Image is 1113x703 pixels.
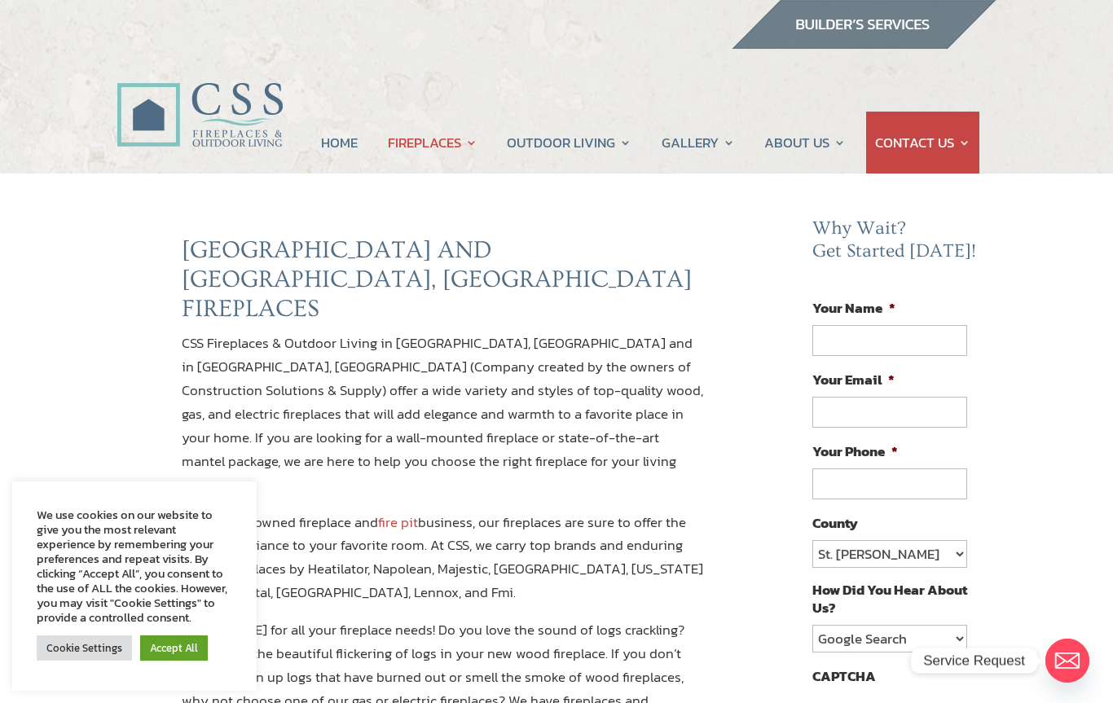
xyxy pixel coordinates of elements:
h2: Why Wait? Get Started [DATE]! [812,217,980,270]
a: GALLERY [662,112,735,174]
label: CAPTCHA [812,667,876,685]
a: OUTDOOR LIVING [507,112,631,174]
label: Your Name [812,299,895,317]
label: How Did You Hear About Us? [812,581,967,617]
a: Cookie Settings [37,635,132,661]
label: County [812,514,858,532]
a: Email [1045,639,1089,683]
a: Accept All [140,635,208,661]
a: HOME [321,112,358,174]
p: As a locally owned fireplace and business, our fireplaces are sure to offer the perfect ambiance ... [182,511,705,619]
a: FIREPLACES [388,112,477,174]
div: We use cookies on our website to give you the most relevant experience by remembering your prefer... [37,507,232,625]
a: fire pit [378,512,418,533]
a: CONTACT US [875,112,970,174]
a: builder services construction supply [731,33,996,55]
h2: [GEOGRAPHIC_DATA] AND [GEOGRAPHIC_DATA], [GEOGRAPHIC_DATA] FIREPLACES [182,235,705,332]
label: Your Email [812,371,895,389]
label: Your Phone [812,442,898,460]
img: CSS Fireplaces & Outdoor Living (Formerly Construction Solutions & Supply)- Jacksonville Ormond B... [117,37,283,156]
a: ABOUT US [764,112,846,174]
p: CSS Fireplaces & Outdoor Living in [GEOGRAPHIC_DATA], [GEOGRAPHIC_DATA] and in [GEOGRAPHIC_DATA],... [182,332,705,510]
